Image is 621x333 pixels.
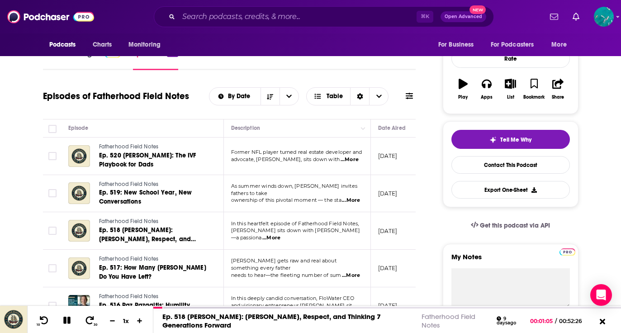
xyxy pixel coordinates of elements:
span: Table [327,93,343,100]
span: / [555,318,557,324]
span: Former NFL player turned real estate developer and [231,149,362,155]
a: Ep. 516 Raz Razgaitis: Humility, Never Give Up on your Kiddos, and Know your Water [99,301,208,319]
p: [DATE] [378,190,398,197]
div: 1 x [119,317,134,324]
div: Play [458,95,468,100]
span: More [551,38,567,51]
span: Podcasts [49,38,76,51]
button: Sort Direction [261,88,280,105]
span: 00:52:26 [557,318,591,324]
div: Episode [68,123,89,133]
p: [DATE] [378,152,398,160]
button: open menu [485,36,547,53]
span: and visionary entrepreneur [PERSON_NAME] sit [231,302,352,309]
a: About [43,49,63,70]
div: Date Aired [378,123,406,133]
span: Fatherhood Field Notes [99,143,159,150]
a: Fatherhood Field Notes [422,312,475,329]
div: Rate [451,49,570,68]
a: Show notifications dropdown [546,9,562,24]
div: Open Intercom Messenger [590,284,612,306]
span: ...More [341,156,359,163]
span: Ep. 518 [PERSON_NAME]: [PERSON_NAME], Respect, and Thinking 7 Generations Forward [99,226,196,252]
span: ...More [342,272,360,279]
a: Similar [292,49,314,70]
span: [PERSON_NAME] gets raw and real about something every father [231,257,337,271]
button: open menu [432,36,485,53]
button: open menu [280,88,299,105]
a: Charts [87,36,118,53]
p: [DATE] [378,302,398,309]
a: Ep. 520 [PERSON_NAME]: The IVF Playbook for Dads [99,151,208,169]
span: Toggle select row [48,152,57,160]
button: 30 [82,315,99,327]
a: InsightsPodchaser Pro [76,49,121,70]
a: Lists [266,49,280,70]
button: Bookmark [522,73,546,105]
a: Ep. 519: New School Year, New Conversations [99,188,208,206]
span: [PERSON_NAME] sits down with [PERSON_NAME]—a passiona [231,227,360,241]
span: As summer winds down, [PERSON_NAME] invites fathers to take [231,183,357,196]
div: Description [231,123,260,133]
button: tell me why sparkleTell Me Why [451,130,570,149]
img: tell me why sparkle [489,136,497,143]
a: Fatherhood Field Notes [99,255,208,263]
button: Share [546,73,569,105]
span: Toggle select row [48,264,57,272]
button: open menu [545,36,578,53]
img: Podchaser Pro [559,248,575,256]
span: In this deeply candid conversation, FloWater CEO [231,295,354,301]
a: Ep. 518 [PERSON_NAME]: [PERSON_NAME], Respect, and Thinking 7 Generations Forward [162,312,381,329]
span: In this heartfelt episode of Fatherhood Field Notes, [231,220,359,227]
a: Fatherhood Field Notes [99,293,208,301]
a: Ep. 517: How Many [PERSON_NAME] Do You Have Left? [99,263,208,281]
span: For Podcasters [491,38,534,51]
a: Fatherhood Field Notes [99,181,208,189]
a: Ep. 518 [PERSON_NAME]: [PERSON_NAME], Respect, and Thinking 7 Generations Forward [99,226,208,244]
button: Apps [475,73,498,105]
span: ⌘ K [417,11,433,23]
button: Show profile menu [594,7,614,27]
a: Pro website [559,247,575,256]
div: List [507,95,514,100]
span: 10 [37,323,40,327]
button: Export One-Sheet [451,181,570,199]
div: Apps [481,95,493,100]
span: Fatherhood Field Notes [99,218,159,224]
span: Charts [93,38,112,51]
span: Ep. 516 Raz Razgaitis: Humility, Never Give Up on your Kiddos, and Know your Water [99,301,205,327]
a: Reviews [191,49,217,70]
button: Column Actions [358,123,369,134]
span: Logged in as louisabuckingham [594,7,614,27]
span: Fatherhood Field Notes [99,256,159,262]
span: New [469,5,486,14]
a: Fatherhood Field Notes [99,143,208,151]
span: Toggle select row [48,302,57,310]
a: Episodes526 [133,49,178,70]
p: [DATE] [378,227,398,235]
a: Fatherhood Field Notes [99,218,208,226]
span: Toggle select row [48,227,57,235]
span: ...More [262,234,280,242]
input: Search podcasts, credits, & more... [179,10,417,24]
label: My Notes [451,252,570,268]
span: By Date [228,93,253,100]
img: Podchaser - Follow, Share and Rate Podcasts [7,8,94,25]
a: Show notifications dropdown [569,9,583,24]
button: open menu [122,36,172,53]
span: needs to hear—the fleeting number of sum [231,272,341,278]
button: 10 [35,315,52,327]
div: 9 days ago [497,316,523,326]
button: Choose View [306,87,389,105]
span: Toggle select row [48,189,57,197]
span: ...More [342,197,360,204]
button: List [498,73,522,105]
span: Ep. 520 [PERSON_NAME]: The IVF Playbook for Dads [99,152,196,168]
span: Monitoring [128,38,161,51]
span: Fatherhood Field Notes [99,181,159,187]
button: open menu [209,93,261,100]
div: Sort Direction [350,88,369,105]
h1: Episodes of Fatherhood Field Notes [43,90,189,102]
span: advocate, [PERSON_NAME], sits down with [231,156,340,162]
